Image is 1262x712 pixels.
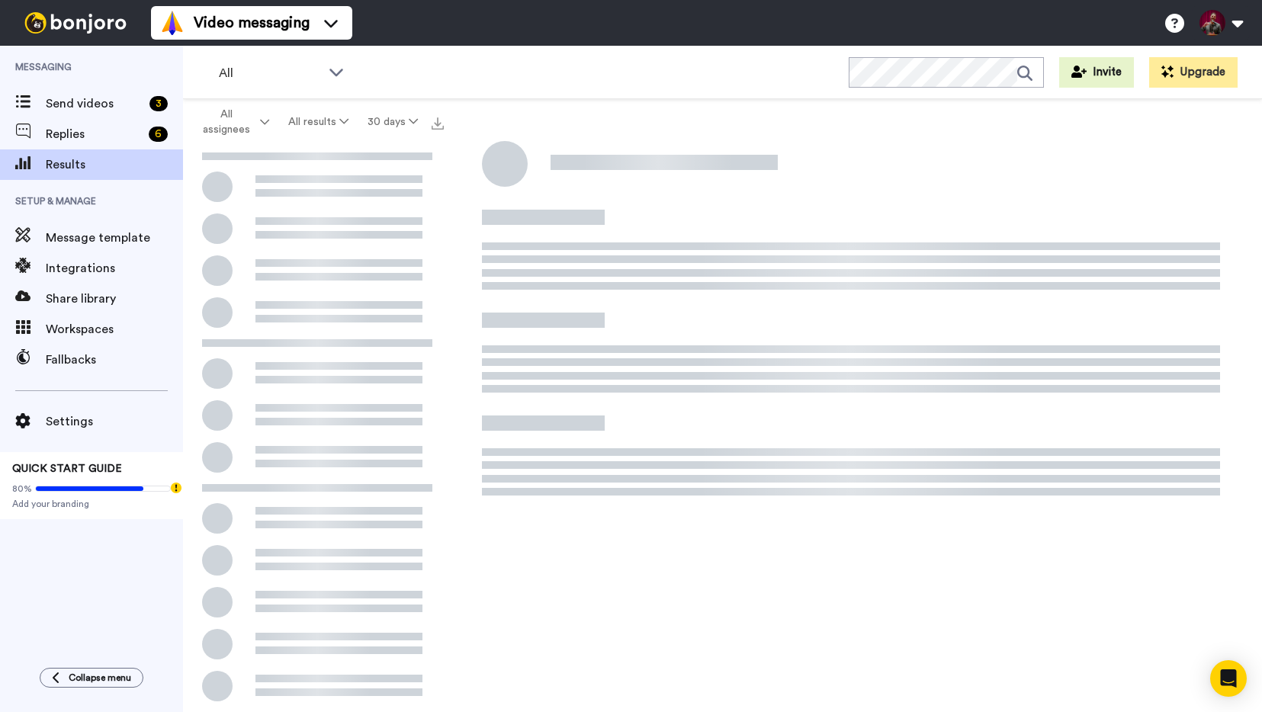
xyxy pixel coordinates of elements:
button: All results [279,108,358,136]
div: 6 [149,127,168,142]
span: Integrations [46,259,183,277]
button: Invite [1059,57,1134,88]
span: Collapse menu [69,672,131,684]
div: Tooltip anchor [169,481,183,495]
span: QUICK START GUIDE [12,463,122,474]
div: 3 [149,96,168,111]
button: Collapse menu [40,668,143,688]
span: All assignees [195,107,257,137]
span: Fallbacks [46,351,183,369]
span: All [219,64,321,82]
span: Message template [46,229,183,247]
img: bj-logo-header-white.svg [18,12,133,34]
span: Workspaces [46,320,183,338]
span: Add your branding [12,498,171,510]
button: Export all results that match these filters now. [427,111,448,133]
button: Upgrade [1149,57,1238,88]
span: Settings [46,412,183,431]
span: 80% [12,483,32,495]
img: export.svg [432,117,444,130]
img: vm-color.svg [160,11,185,35]
div: Open Intercom Messenger [1210,660,1247,697]
button: All assignees [186,101,279,143]
span: Replies [46,125,143,143]
span: Share library [46,290,183,308]
span: Video messaging [194,12,310,34]
span: Results [46,156,183,174]
span: Send videos [46,95,143,113]
button: 30 days [358,108,427,136]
